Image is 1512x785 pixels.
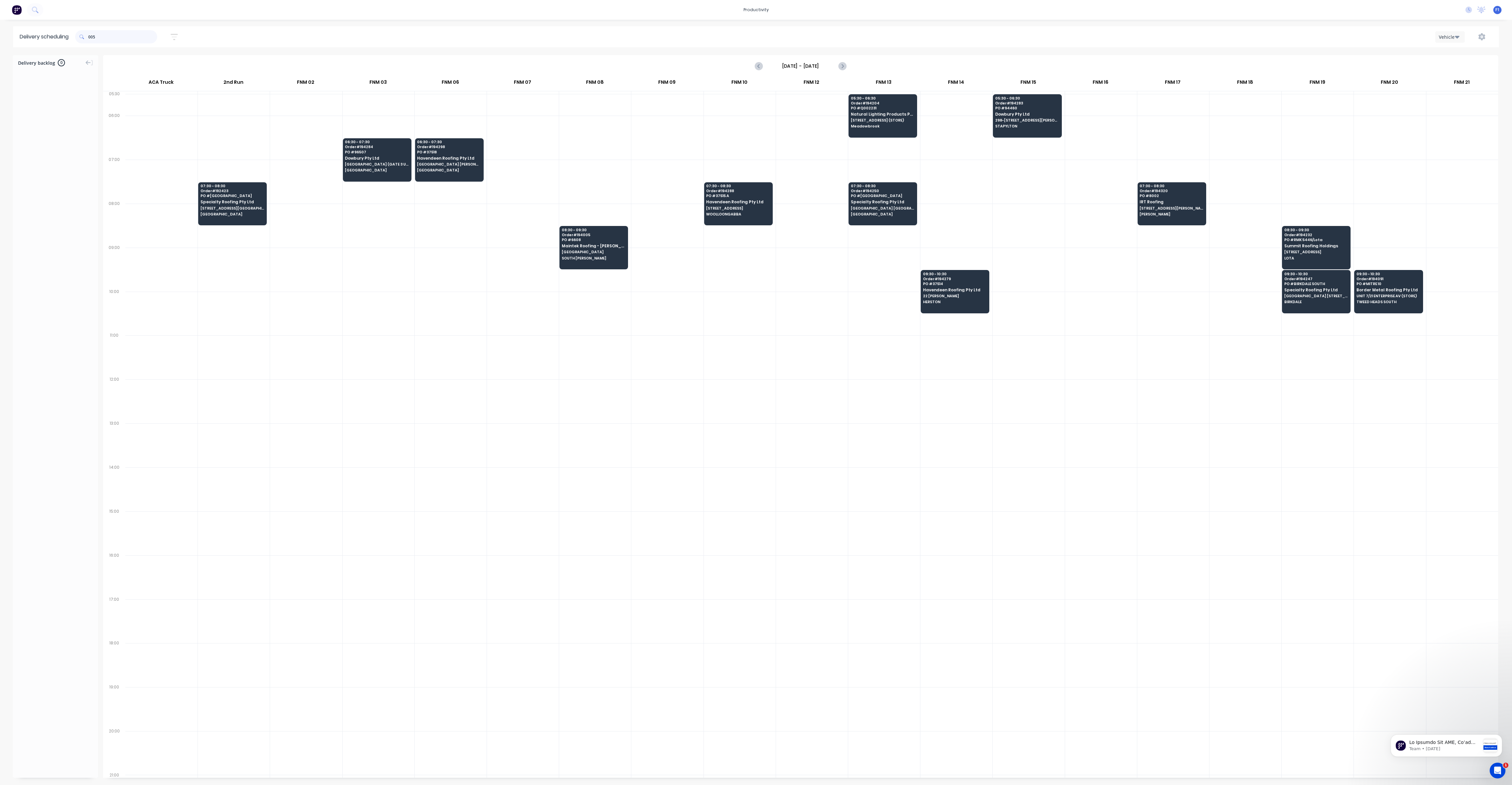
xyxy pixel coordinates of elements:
div: 2nd Run [198,77,269,91]
span: 07:30 - 08:30 [1140,184,1203,188]
span: PO # RMK 5446/Lota [1284,238,1348,242]
iframe: Intercom notifications message [1381,721,1512,767]
span: UNIT 7/21 ENTERPRISE AV (STORE) [1356,294,1420,298]
span: PO # 37515 A [706,194,770,198]
div: FNM 18 [1209,77,1281,91]
div: 06:00 [103,112,125,156]
span: Havendeen Roofing Pty Ltd [923,288,987,292]
div: FNM 08 [559,77,631,91]
span: 08:30 - 09:30 [562,228,625,232]
span: [STREET_ADDRESS] [1284,250,1348,254]
span: IRT Roofing [1140,200,1203,204]
span: [GEOGRAPHIC_DATA] (GATE 3 UHF 12) [GEOGRAPHIC_DATA] [345,162,409,166]
span: Border Metal Roofing Pty Ltd [1356,288,1420,292]
div: FNM 03 [342,77,414,91]
span: 06:30 - 07:30 [417,140,481,144]
div: FNM 21 [1426,77,1498,91]
span: [GEOGRAPHIC_DATA] [345,168,409,172]
div: 16:00 [103,551,125,595]
button: Vehicle [1435,31,1465,43]
span: Meadowbrook [851,124,914,128]
span: 05:30 - 06:30 [851,96,914,100]
span: 1 [1503,763,1508,768]
div: 12:00 [103,375,125,419]
input: Search for orders [88,30,157,43]
div: 18:00 [103,639,125,683]
span: [GEOGRAPHIC_DATA] [562,250,625,254]
div: FNM 20 [1354,77,1425,91]
span: [PERSON_NAME] [1140,212,1203,216]
div: ACA Truck [125,77,197,91]
div: FNM 15 [992,77,1064,91]
div: 07:00 [103,156,125,200]
div: FNM 14 [920,77,992,91]
span: PO # 6608 [562,238,625,242]
span: LOTA [1284,256,1348,260]
span: 298-[STREET_ADDRESS][PERSON_NAME] (VISY) [995,118,1059,122]
span: Summit Roofing Holdings [1284,244,1348,248]
div: 13:00 [103,419,125,463]
span: [GEOGRAPHIC_DATA] [STREET_ADDRESS] [1284,294,1348,298]
span: PO # 8002 [1140,194,1203,198]
span: 06:30 - 07:30 [345,140,409,144]
span: PO # [GEOGRAPHIC_DATA] [200,194,264,198]
span: STAPYLTON [995,124,1059,128]
span: Order # 194250 [851,189,914,193]
span: [GEOGRAPHIC_DATA] [417,168,481,172]
div: FNM 06 [414,77,486,91]
div: 11:00 [103,331,125,375]
span: Order # 194279 [923,277,987,281]
span: Order # 194232 [1284,233,1348,237]
span: PO # BIRKDALE SOUTH [1284,282,1348,286]
div: FNM 17 [1137,77,1209,91]
div: 19:00 [103,683,125,727]
span: Order # 194298 [417,145,481,149]
p: Message from Team, sent 1w ago [29,25,99,31]
span: [STREET_ADDRESS][GEOGRAPHIC_DATA] [200,206,264,210]
div: 21:00 [103,771,125,779]
div: FNM 07 [487,77,558,91]
div: productivity [740,5,772,15]
iframe: Intercom live chat [1490,763,1505,778]
span: 07:30 - 08:30 [200,184,264,188]
div: 17:00 [103,595,125,639]
span: PO # 37514 [923,282,987,286]
div: FNM 13 [848,77,920,91]
span: BIRKDALE [1284,300,1348,304]
span: [STREET_ADDRESS] (STORE) [851,118,914,122]
div: 09:00 [103,244,125,288]
div: 14:00 [103,463,125,507]
span: [STREET_ADDRESS] [706,206,770,210]
span: Havendeen Roofing Pty Ltd [706,200,770,204]
span: 07:30 - 08:30 [851,184,914,188]
img: Factory [12,5,22,15]
span: [STREET_ADDRESS][PERSON_NAME] [1140,206,1203,210]
span: HERSTON [923,300,987,304]
div: FNM 16 [1064,77,1136,91]
span: Specialty Roofing Pty Ltd [200,200,264,204]
span: 09:30 - 10:30 [1284,272,1348,276]
span: Order # 194091 [1356,277,1420,281]
span: Maintek Roofing - [PERSON_NAME] [562,244,625,248]
span: Specialty Roofing Pty Ltd [851,200,914,204]
div: Vehicle [1439,34,1458,40]
span: Havendeen Roofing Pty Ltd [417,156,481,160]
span: 08:30 - 09:30 [1284,228,1348,232]
span: F1 [1495,7,1500,13]
span: Order # 192423 [200,189,264,193]
span: 05:30 - 06:30 [995,96,1059,100]
div: FNM 10 [703,77,775,91]
div: 05:30 [103,90,125,112]
span: PO # 96507 [345,150,409,154]
div: 10:00 [103,288,125,332]
div: FNM 19 [1281,77,1353,91]
span: Specialty Roofing Pty Ltd [1284,288,1348,292]
div: 20:00 [103,727,125,771]
span: Delivery backlog [18,59,55,66]
span: Dowbury Pty Ltd [345,156,409,160]
span: Order # 194204 [851,101,914,105]
div: 15:00 [103,507,125,551]
div: FNM 12 [776,77,848,91]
